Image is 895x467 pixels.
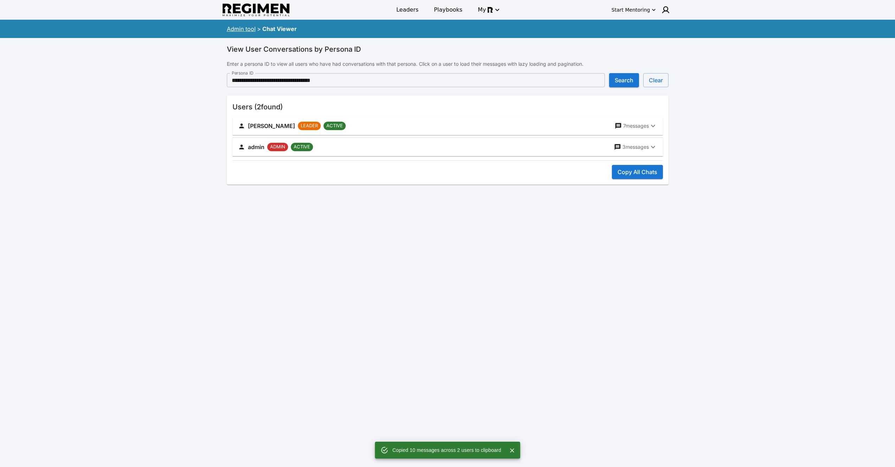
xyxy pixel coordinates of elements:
[392,444,501,456] div: Copied 10 messages across 2 users to clipboard
[474,4,503,16] button: My
[610,4,657,15] button: Start Mentoring
[612,165,663,179] button: Copy All Chats
[430,4,467,16] a: Playbooks
[232,70,254,76] label: Persona ID
[232,117,663,135] button: [PERSON_NAME]LEADERACTIVE7messages
[392,4,423,16] a: Leaders
[227,44,669,55] h6: View User Conversations by Persona ID
[262,25,297,33] div: Chat Viewer
[227,25,256,32] a: Admin tool
[223,4,289,17] img: Regimen logo
[478,6,486,14] span: My
[227,60,669,68] p: Enter a persona ID to view all users who have had conversations with that persona. Click on a use...
[623,122,649,129] p: 7 messages
[507,445,517,456] button: Close
[612,6,650,13] div: Start Mentoring
[643,73,669,87] button: Clear
[622,143,649,151] p: 3 messages
[609,73,639,87] button: Search
[291,143,313,151] span: ACTIVE
[661,6,670,14] img: user icon
[232,101,663,113] h6: Users ( 2 found)
[232,138,663,156] button: adminADMINACTIVE3messages
[434,6,462,14] span: Playbooks
[267,143,288,151] span: ADMIN
[257,25,261,33] div: >
[248,142,264,152] h6: admin
[396,6,418,14] span: Leaders
[248,121,295,131] h6: [PERSON_NAME]
[324,122,346,129] span: ACTIVE
[298,122,321,129] span: LEADER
